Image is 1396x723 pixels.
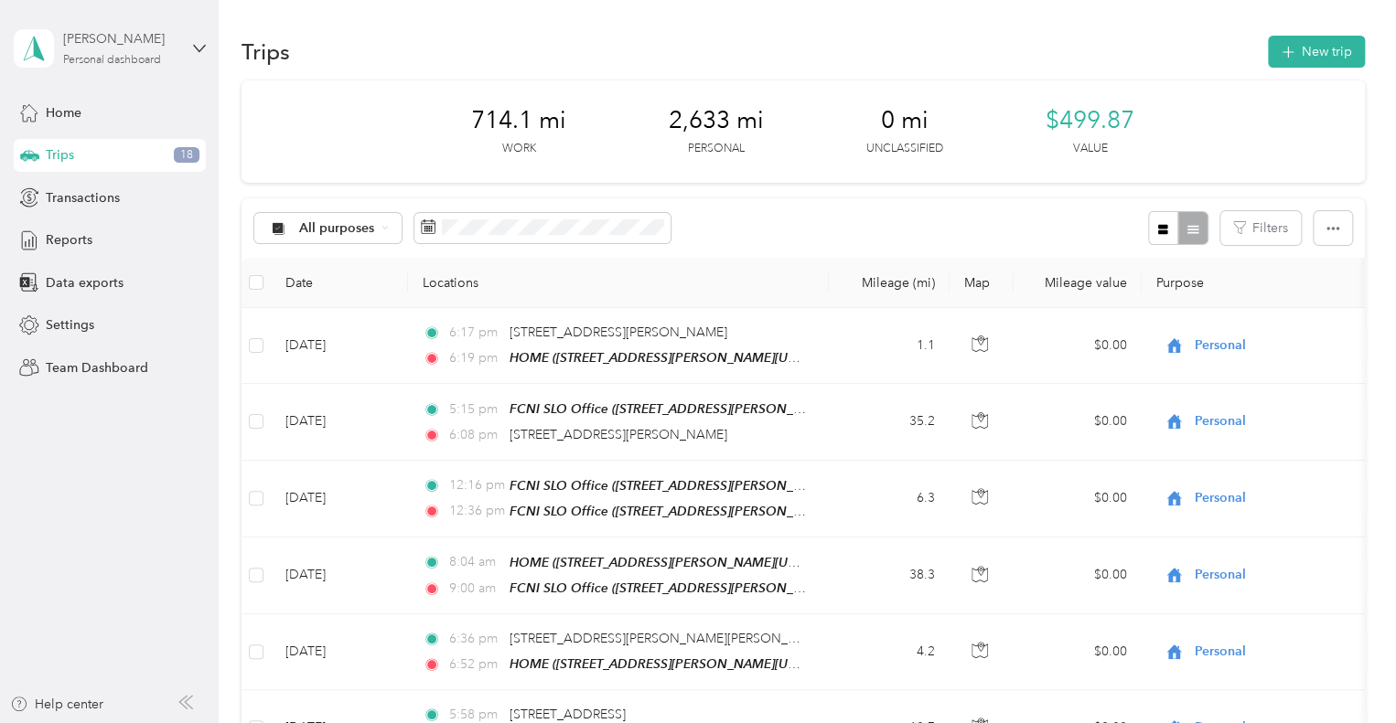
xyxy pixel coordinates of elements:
span: All purposes [299,222,375,235]
th: Mileage value [1014,258,1142,308]
span: Team Dashboard [46,358,148,377]
iframe: Everlance-gr Chat Button Frame [1294,621,1396,723]
p: Value [1073,141,1108,157]
span: Personal [1195,565,1362,585]
td: $0.00 [1014,537,1142,614]
span: FCNI SLO Office ([STREET_ADDRESS][PERSON_NAME][US_STATE]) [510,580,902,596]
span: HOME ([STREET_ADDRESS][PERSON_NAME][US_STATE]) [510,555,843,570]
td: [DATE] [271,614,408,690]
td: [DATE] [271,461,408,537]
td: 1.1 [829,308,950,384]
span: 714.1 mi [471,106,566,135]
span: Personal [1195,488,1362,508]
span: Home [46,103,81,122]
td: 38.3 [829,537,950,614]
span: HOME ([STREET_ADDRESS][PERSON_NAME][US_STATE]) [510,350,843,366]
th: Date [271,258,408,308]
button: Help center [10,695,103,714]
span: 6:19 pm [448,348,500,368]
span: [STREET_ADDRESS][PERSON_NAME][PERSON_NAME] [510,631,829,646]
td: $0.00 [1014,461,1142,537]
span: [STREET_ADDRESS] [510,707,626,722]
button: Filters [1220,211,1301,245]
span: 18 [174,147,199,164]
span: Personal [1195,335,1362,356]
span: [STREET_ADDRESS][PERSON_NAME] [510,324,727,340]
h1: Trips [242,42,290,61]
span: 0 mi [881,106,929,135]
span: Trips [46,145,74,165]
span: 6:17 pm [448,323,500,343]
span: Settings [46,315,94,335]
span: 2,633 mi [669,106,764,135]
span: 6:52 pm [448,654,500,675]
span: [STREET_ADDRESS][PERSON_NAME] [510,427,727,442]
span: 9:00 am [448,579,500,599]
th: Map [950,258,1014,308]
td: 4.2 [829,614,950,690]
td: 35.2 [829,384,950,460]
p: Work [502,141,536,157]
td: 6.3 [829,461,950,537]
span: 12:36 pm [448,501,500,521]
span: $499.87 [1046,106,1134,135]
span: 5:15 pm [448,399,500,420]
span: Personal [1195,411,1362,431]
span: FCNI SLO Office ([STREET_ADDRESS][PERSON_NAME][US_STATE]) [510,504,902,519]
span: 6:08 pm [448,425,500,445]
th: Mileage (mi) [829,258,950,308]
div: [PERSON_NAME] [63,29,177,48]
p: Unclassified [866,141,943,157]
td: $0.00 [1014,308,1142,384]
span: FCNI SLO Office ([STREET_ADDRESS][PERSON_NAME][US_STATE]) [510,478,902,494]
span: Reports [46,230,92,250]
span: 6:36 pm [448,629,500,649]
span: Transactions [46,188,120,207]
td: [DATE] [271,537,408,614]
td: $0.00 [1014,614,1142,690]
th: Locations [408,258,829,308]
div: Personal dashboard [63,55,161,66]
span: Personal [1195,642,1362,662]
span: 8:04 am [448,552,500,572]
span: FCNI SLO Office ([STREET_ADDRESS][PERSON_NAME][US_STATE]) [510,401,902,417]
td: [DATE] [271,308,408,384]
span: 12:16 pm [448,475,500,495]
td: [DATE] [271,384,408,460]
p: Personal [688,141,745,157]
span: HOME ([STREET_ADDRESS][PERSON_NAME][US_STATE]) [510,656,843,672]
button: New trip [1268,36,1365,68]
td: $0.00 [1014,384,1142,460]
span: Data exports [46,273,123,292]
